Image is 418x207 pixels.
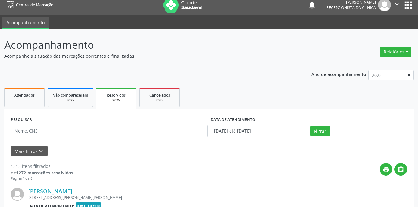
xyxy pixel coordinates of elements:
[16,170,73,176] strong: 1272 marcações resolvidas
[380,163,392,176] button: print
[28,188,72,195] a: [PERSON_NAME]
[149,92,170,98] span: Cancelados
[16,2,53,7] span: Central de Marcação
[394,1,400,7] i: 
[11,163,73,169] div: 1212 itens filtrados
[28,195,407,200] div: [STREET_ADDRESS][PERSON_NAME][PERSON_NAME]
[11,115,32,125] label: PESQUISAR
[100,98,132,103] div: 2025
[311,70,366,78] p: Ano de acompanhamento
[11,125,208,137] input: Nome, CNS
[11,146,48,157] button: Mais filtroskeyboard_arrow_down
[380,47,411,57] button: Relatórios
[308,1,316,9] button: notifications
[14,92,35,98] span: Agendados
[383,166,389,173] i: print
[211,115,255,125] label: DATA DE ATENDIMENTO
[394,163,407,176] button: 
[211,125,307,137] input: Selecione um intervalo
[144,98,175,103] div: 2025
[2,17,49,29] a: Acompanhamento
[4,53,291,59] p: Acompanhe a situação das marcações correntes e finalizadas
[37,148,44,155] i: keyboard_arrow_down
[4,37,291,53] p: Acompanhamento
[11,176,73,181] div: Página 1 de 81
[52,92,88,98] span: Não compareceram
[310,126,330,136] button: Filtrar
[52,98,88,103] div: 2025
[326,5,376,10] span: Recepcionista da clínica
[398,166,404,173] i: 
[11,169,73,176] div: de
[107,92,126,98] span: Resolvidos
